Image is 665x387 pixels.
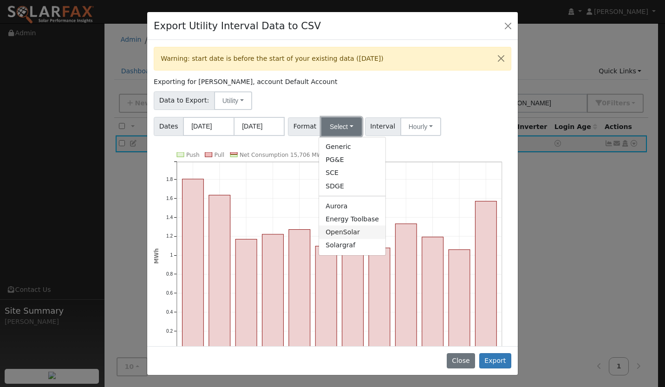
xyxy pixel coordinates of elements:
text: 1.2 [166,234,173,239]
rect: onclick="" [235,239,257,350]
button: Close [491,47,511,70]
button: Hourly [400,117,441,136]
div: Warning: start date is before the start of your existing data ([DATE]) [154,47,511,71]
text: Push [186,152,200,158]
rect: onclick="" [289,230,310,350]
a: Aurora [319,200,385,213]
text: 0.4 [166,310,173,315]
text: Net Consumption 15,706 MWh [240,152,326,158]
span: Interval [365,117,401,136]
rect: onclick="" [342,229,364,350]
rect: onclick="" [449,250,470,350]
text: 1.4 [166,215,173,220]
text: 1.6 [166,196,173,201]
label: Exporting for [PERSON_NAME], account Default Account [154,77,337,87]
h4: Export Utility Interval Data to CSV [154,19,321,33]
text: 1 [170,252,173,258]
rect: onclick="" [369,248,390,350]
button: Export [479,353,511,369]
a: Solargraf [319,239,385,252]
a: SDGE [319,180,385,193]
a: PG&E [319,154,385,167]
a: SCE [319,167,385,180]
text: 1.8 [166,177,173,182]
rect: onclick="" [395,224,417,350]
text: 0.8 [166,271,173,277]
text: 0.6 [166,290,173,296]
rect: onclick="" [183,179,204,350]
a: Generic [319,141,385,154]
rect: onclick="" [476,201,497,350]
button: Select [321,117,362,136]
button: Close [447,353,475,369]
rect: onclick="" [422,237,443,350]
a: Energy Toolbase [319,213,385,226]
text: 0.2 [166,329,173,334]
button: Close [502,19,515,32]
rect: onclick="" [262,234,284,350]
button: Utility [214,91,252,110]
rect: onclick="" [315,246,337,350]
a: OpenSolar [319,226,385,239]
span: Dates [154,117,183,136]
span: Data to Export: [154,91,215,110]
text: Pull [215,152,224,158]
span: Format [288,117,322,136]
rect: onclick="" [209,195,230,350]
text: MWh [153,248,160,264]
